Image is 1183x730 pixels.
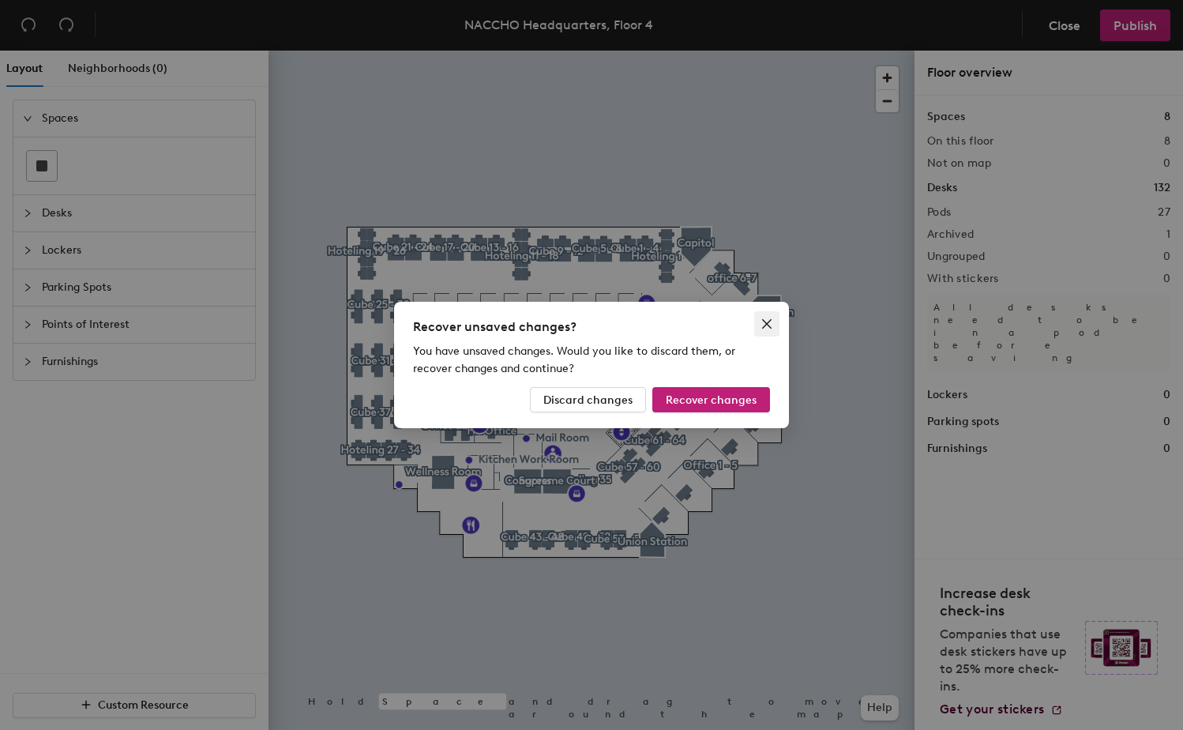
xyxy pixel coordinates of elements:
span: Discard changes [543,393,633,407]
span: Recover changes [666,393,757,407]
span: Close [754,318,779,330]
button: Close [754,311,779,337]
span: close [760,318,773,330]
button: Discard changes [530,387,646,412]
span: You have unsaved changes. Would you like to discard them, or recover changes and continue? [413,344,735,375]
div: Recover unsaved changes? [413,318,770,337]
button: Recover changes [652,387,770,412]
